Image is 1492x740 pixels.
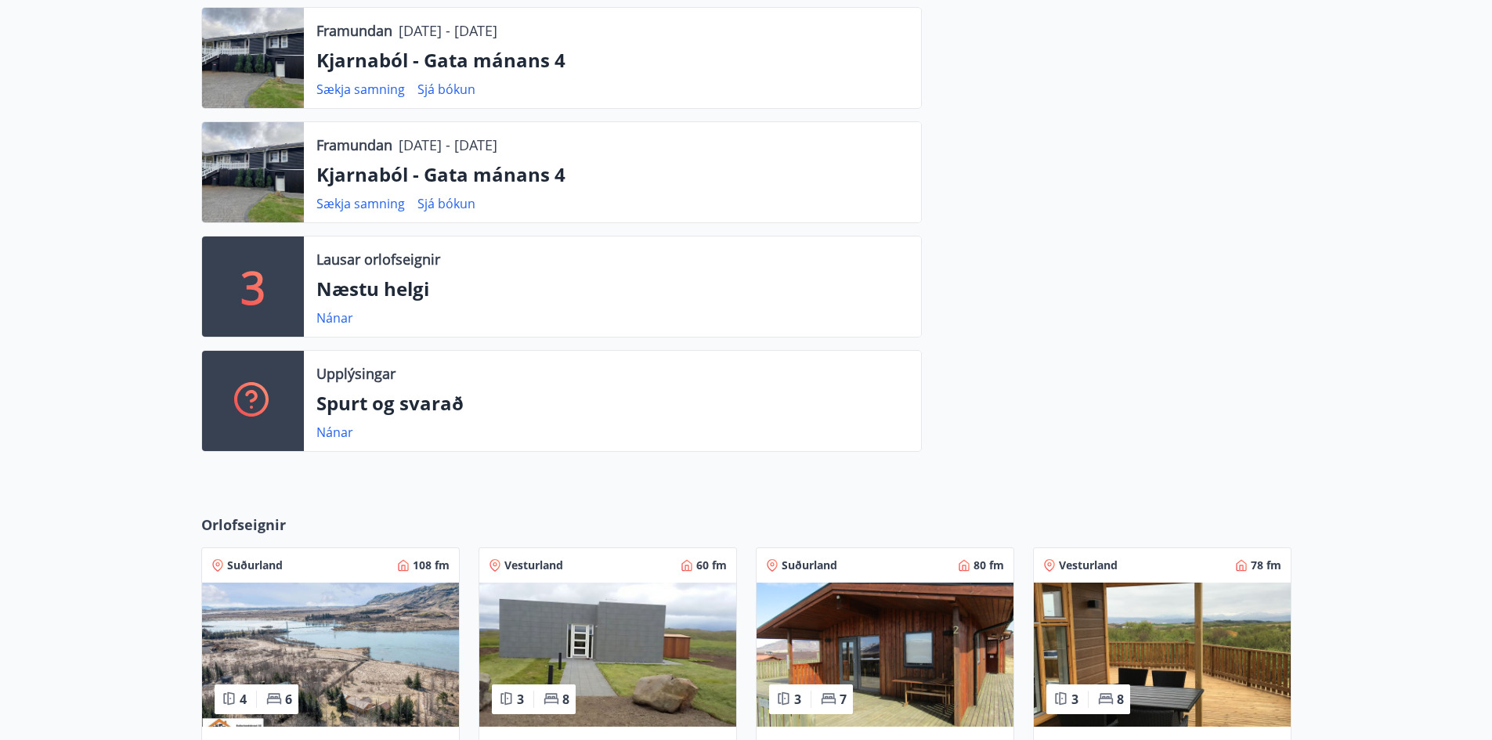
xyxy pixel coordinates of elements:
[285,691,292,708] span: 6
[201,514,286,535] span: Orlofseignir
[974,558,1004,573] span: 80 fm
[316,195,405,212] a: Sækja samning
[413,558,450,573] span: 108 fm
[1251,558,1281,573] span: 78 fm
[417,81,475,98] a: Sjá bókun
[316,276,909,302] p: Næstu helgi
[227,558,283,573] span: Suðurland
[316,309,353,327] a: Nánar
[1059,558,1118,573] span: Vesturland
[399,20,497,41] p: [DATE] - [DATE]
[316,135,392,155] p: Framundan
[479,583,736,727] img: Paella dish
[517,691,524,708] span: 3
[782,558,837,573] span: Suðurland
[840,691,847,708] span: 7
[316,363,396,384] p: Upplýsingar
[202,583,459,727] img: Paella dish
[316,81,405,98] a: Sækja samning
[240,257,266,316] p: 3
[1071,691,1078,708] span: 3
[316,390,909,417] p: Spurt og svarað
[1117,691,1124,708] span: 8
[794,691,801,708] span: 3
[316,47,909,74] p: Kjarnaból - Gata mánans 4
[562,691,569,708] span: 8
[240,691,247,708] span: 4
[316,424,353,441] a: Nánar
[696,558,727,573] span: 60 fm
[757,583,1013,727] img: Paella dish
[316,249,440,269] p: Lausar orlofseignir
[316,20,392,41] p: Framundan
[399,135,497,155] p: [DATE] - [DATE]
[1034,583,1291,727] img: Paella dish
[504,558,563,573] span: Vesturland
[417,195,475,212] a: Sjá bókun
[316,161,909,188] p: Kjarnaból - Gata mánans 4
